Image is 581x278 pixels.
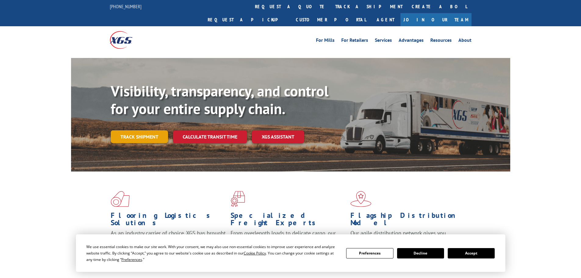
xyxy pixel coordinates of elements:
[231,191,245,207] img: xgs-icon-focused-on-flooring-red
[111,229,226,251] span: As an industry carrier of choice, XGS has brought innovation and dedication to flooring logistics...
[399,38,424,45] a: Advantages
[76,234,505,272] div: Cookie Consent Prompt
[203,13,291,26] a: Request a pickup
[448,248,495,258] button: Accept
[346,248,393,258] button: Preferences
[341,38,368,45] a: For Retailers
[173,130,247,143] a: Calculate transit time
[350,229,463,244] span: Our agile distribution network gives you nationwide inventory management on demand.
[111,191,130,207] img: xgs-icon-total-supply-chain-intelligence-red
[316,38,335,45] a: For Mills
[252,130,304,143] a: XGS ASSISTANT
[371,13,400,26] a: Agent
[121,257,142,262] span: Preferences
[458,38,472,45] a: About
[291,13,371,26] a: Customer Portal
[111,81,328,118] b: Visibility, transparency, and control for your entire supply chain.
[375,38,392,45] a: Services
[231,229,346,257] p: From overlength loads to delicate cargo, our experienced staff knows the best way to move your fr...
[244,251,266,256] span: Cookie Policy
[111,212,226,229] h1: Flooring Logistics Solutions
[397,248,444,258] button: Decline
[231,212,346,229] h1: Specialized Freight Experts
[430,38,452,45] a: Resources
[110,3,142,9] a: [PHONE_NUMBER]
[111,130,168,143] a: Track shipment
[400,13,472,26] a: Join Our Team
[86,244,339,263] div: We use essential cookies to make our site work. With your consent, we may also use non-essential ...
[350,212,466,229] h1: Flagship Distribution Model
[350,191,371,207] img: xgs-icon-flagship-distribution-model-red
